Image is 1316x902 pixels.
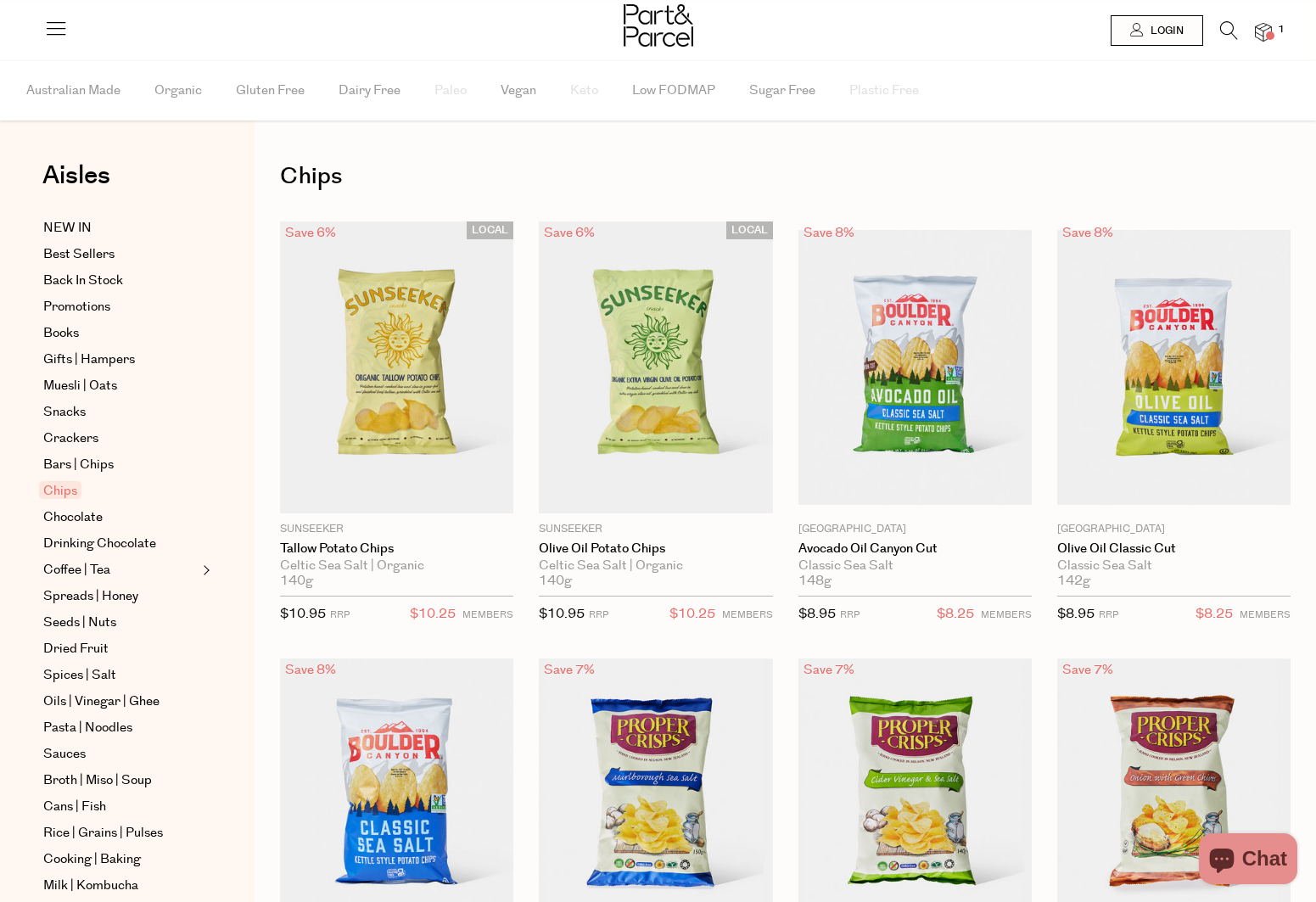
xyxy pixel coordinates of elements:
span: Pasta | Noodles [43,718,132,738]
span: Drinking Chocolate [43,534,156,554]
a: Sauces [43,744,198,765]
img: Avocado Oil Canyon Cut [798,230,1032,506]
small: MEMBERS [722,608,773,621]
a: Avocado Oil Canyon Cut [798,541,1032,557]
a: Cooking | Baking [43,849,198,870]
img: Olive Oil Classic Cut [1057,230,1291,506]
img: Olive Oil Potato Chips [539,221,772,513]
span: Chocolate [43,507,103,528]
a: Seeds | Nuts [43,613,198,633]
a: Broth | Miso | Soup [43,770,198,791]
a: Rice | Grains | Pulses [43,823,198,843]
span: $8.25 [937,603,974,625]
span: Coffee | Tea [43,560,110,580]
a: Aisles [42,163,110,205]
a: Olive Oil Potato Chips [539,541,772,557]
div: Classic Sea Salt [798,558,1032,574]
a: NEW IN [43,218,198,238]
div: Save 6% [539,221,600,244]
span: $8.95 [1057,605,1095,623]
span: $8.25 [1196,603,1233,625]
span: Plastic Free [849,61,919,120]
span: LOCAL [467,221,513,239]
small: RRP [840,608,860,621]
span: Spices | Salt [43,665,116,686]
span: Back In Stock [43,271,123,291]
a: Coffee | Tea [43,560,198,580]
span: Dairy Free [339,61,400,120]
span: Gluten Free [236,61,305,120]
span: Promotions [43,297,110,317]
inbox-online-store-chat: Shopify online store chat [1194,833,1302,888]
span: Chips [39,481,81,499]
a: Chips [43,481,198,501]
span: Vegan [501,61,536,120]
div: Save 7% [539,658,600,681]
a: Spices | Salt [43,665,198,686]
p: Sunseeker [280,522,513,537]
div: Save 8% [798,221,860,244]
div: Save 8% [1057,221,1118,244]
span: Oils | Vinegar | Ghee [43,692,160,712]
a: Back In Stock [43,271,198,291]
span: 140g [280,574,313,589]
span: Cooking | Baking [43,849,141,870]
small: MEMBERS [462,608,513,621]
button: Expand/Collapse Coffee | Tea [199,560,210,580]
span: Aisles [42,157,110,194]
span: Sugar Free [749,61,815,120]
a: Login [1111,15,1203,46]
a: Snacks [43,402,198,423]
small: RRP [589,608,608,621]
span: Books [43,323,79,344]
div: Save 8% [280,658,341,681]
span: Crackers [43,429,98,449]
span: $10.95 [280,605,326,623]
span: Bars | Chips [43,455,114,475]
span: Keto [570,61,598,120]
span: Paleo [434,61,467,120]
a: Best Sellers [43,244,198,265]
div: Save 6% [280,221,341,244]
span: Login [1146,24,1184,38]
span: Australian Made [26,61,120,120]
div: Celtic Sea Salt | Organic [280,558,513,574]
span: $10.95 [539,605,585,623]
p: Sunseeker [539,522,772,537]
small: MEMBERS [1240,608,1291,621]
a: Bars | Chips [43,455,198,475]
a: Promotions [43,297,198,317]
span: $10.25 [669,603,715,625]
small: MEMBERS [981,608,1032,621]
a: Spreads | Honey [43,586,198,607]
span: Gifts | Hampers [43,350,135,370]
span: 1 [1274,22,1289,37]
p: [GEOGRAPHIC_DATA] [798,522,1032,537]
span: 142g [1057,574,1090,589]
a: 1 [1255,23,1272,41]
a: Muesli | Oats [43,376,198,396]
span: 148g [798,574,832,589]
a: Pasta | Noodles [43,718,198,738]
span: Cans | Fish [43,797,106,817]
a: Tallow Potato Chips [280,541,513,557]
img: Tallow Potato Chips [280,221,513,513]
div: Save 7% [798,658,860,681]
img: Part&Parcel [624,4,693,47]
h1: Chips [280,157,1291,196]
a: Drinking Chocolate [43,534,198,554]
p: [GEOGRAPHIC_DATA] [1057,522,1291,537]
a: Chocolate [43,507,198,528]
span: Spreads | Honey [43,586,138,607]
span: NEW IN [43,218,92,238]
span: $10.25 [410,603,456,625]
div: Save 7% [1057,658,1118,681]
a: Dried Fruit [43,639,198,659]
span: Low FODMAP [632,61,715,120]
span: 140g [539,574,572,589]
span: Dried Fruit [43,639,109,659]
span: $8.95 [798,605,836,623]
small: RRP [1099,608,1118,621]
span: Rice | Grains | Pulses [43,823,163,843]
span: Milk | Kombucha [43,876,138,896]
